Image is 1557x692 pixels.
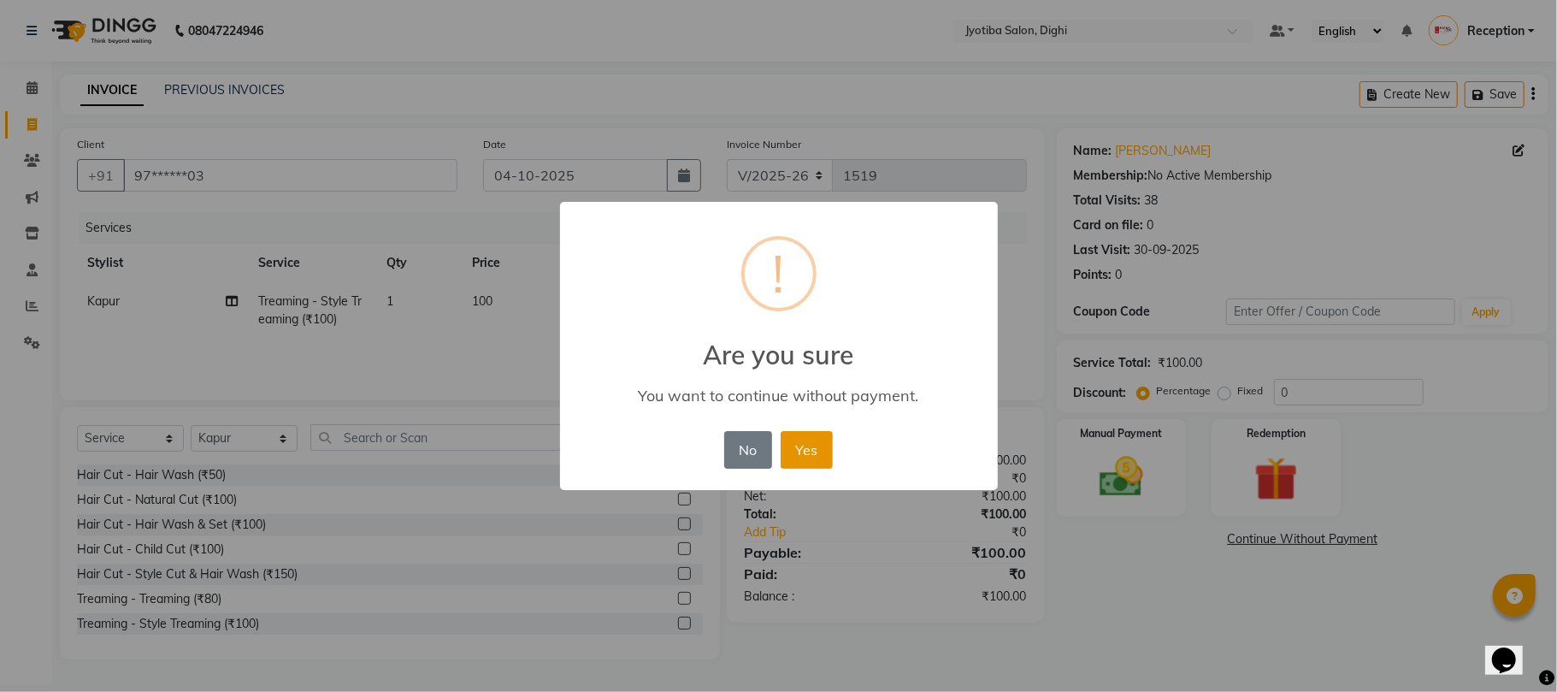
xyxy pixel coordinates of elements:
[1485,624,1540,675] iframe: chat widget
[773,240,785,308] div: !
[781,431,833,469] button: Yes
[560,319,998,370] h2: Are you sure
[724,431,772,469] button: No
[584,386,972,405] div: You want to continue without payment.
